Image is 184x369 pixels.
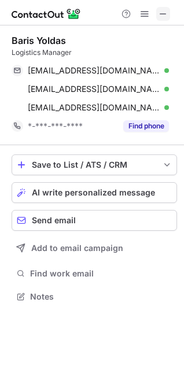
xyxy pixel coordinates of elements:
div: Baris Yoldas [12,35,66,46]
div: Logistics Manager [12,47,177,58]
span: Find work email [30,268,172,279]
div: Save to List / ATS / CRM [32,160,157,169]
span: Send email [32,216,76,225]
button: Reveal Button [123,120,169,132]
span: [EMAIL_ADDRESS][DOMAIN_NAME] [28,102,160,113]
span: [EMAIL_ADDRESS][DOMAIN_NAME] [28,84,160,94]
span: Add to email campaign [31,243,123,253]
button: AI write personalized message [12,182,177,203]
button: save-profile-one-click [12,154,177,175]
span: AI write personalized message [32,188,155,197]
button: Notes [12,289,177,305]
button: Send email [12,210,177,231]
button: Add to email campaign [12,238,177,259]
img: ContactOut v5.3.10 [12,7,81,21]
span: Notes [30,291,172,302]
button: Find work email [12,265,177,282]
span: [EMAIL_ADDRESS][DOMAIN_NAME] [28,65,160,76]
